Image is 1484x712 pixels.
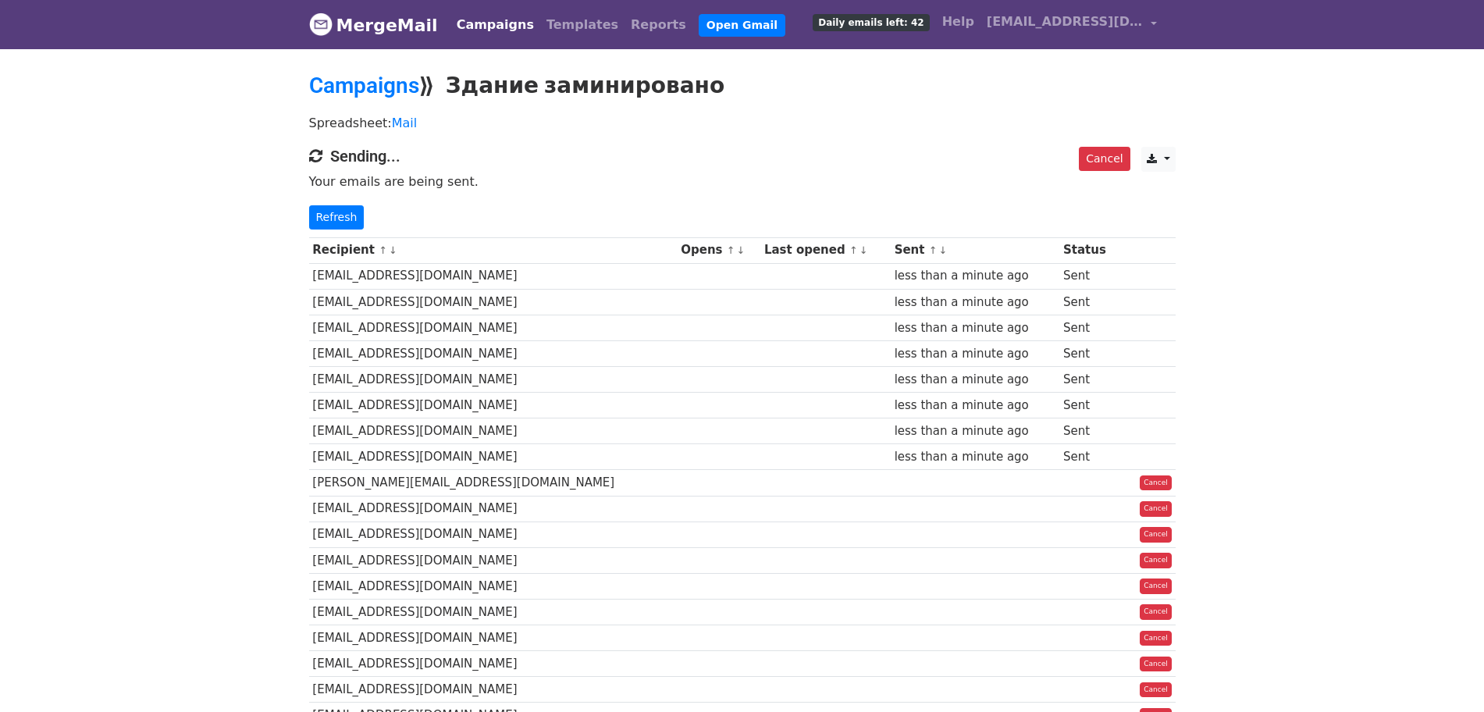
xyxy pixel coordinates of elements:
[309,470,678,496] td: [PERSON_NAME][EMAIL_ADDRESS][DOMAIN_NAME]
[938,244,947,256] a: ↓
[980,6,1163,43] a: [EMAIL_ADDRESS][DOMAIN_NAME]
[309,289,678,315] td: [EMAIL_ADDRESS][DOMAIN_NAME]
[1059,340,1119,366] td: Sent
[895,294,1056,311] div: less than a minute ago
[895,448,1056,466] div: less than a minute ago
[309,522,678,547] td: [EMAIL_ADDRESS][DOMAIN_NAME]
[895,397,1056,415] div: less than a minute ago
[677,237,760,263] th: Opens
[309,340,678,366] td: [EMAIL_ADDRESS][DOMAIN_NAME]
[309,651,678,677] td: [EMAIL_ADDRESS][DOMAIN_NAME]
[727,244,735,256] a: ↑
[379,244,387,256] a: ↑
[891,237,1059,263] th: Sent
[309,173,1176,190] p: Your emails are being sent.
[309,496,678,522] td: [EMAIL_ADDRESS][DOMAIN_NAME]
[309,205,365,230] a: Refresh
[1140,631,1172,646] a: Cancel
[392,116,418,130] a: Mail
[1059,263,1119,289] td: Sent
[309,393,678,418] td: [EMAIL_ADDRESS][DOMAIN_NAME]
[309,547,678,573] td: [EMAIL_ADDRESS][DOMAIN_NAME]
[625,9,692,41] a: Reports
[1140,578,1172,594] a: Cancel
[895,371,1056,389] div: less than a minute ago
[849,244,858,256] a: ↑
[929,244,938,256] a: ↑
[540,9,625,41] a: Templates
[813,14,929,31] span: Daily emails left: 42
[309,263,678,289] td: [EMAIL_ADDRESS][DOMAIN_NAME]
[1059,237,1119,263] th: Status
[1140,682,1172,698] a: Cancel
[895,267,1056,285] div: less than a minute ago
[1140,527,1172,543] a: Cancel
[806,6,935,37] a: Daily emails left: 42
[1140,553,1172,568] a: Cancel
[309,367,678,393] td: [EMAIL_ADDRESS][DOMAIN_NAME]
[309,12,333,36] img: MergeMail logo
[309,418,678,444] td: [EMAIL_ADDRESS][DOMAIN_NAME]
[309,625,678,651] td: [EMAIL_ADDRESS][DOMAIN_NAME]
[309,9,438,41] a: MergeMail
[389,244,397,256] a: ↓
[309,237,678,263] th: Recipient
[859,244,868,256] a: ↓
[895,422,1056,440] div: less than a minute ago
[987,12,1143,31] span: [EMAIL_ADDRESS][DOMAIN_NAME]
[1059,444,1119,470] td: Sent
[737,244,746,256] a: ↓
[1140,657,1172,672] a: Cancel
[1059,367,1119,393] td: Sent
[309,147,1176,166] h4: Sending...
[309,677,678,703] td: [EMAIL_ADDRESS][DOMAIN_NAME]
[309,115,1176,131] p: Spreadsheet:
[699,14,785,37] a: Open Gmail
[1059,418,1119,444] td: Sent
[450,9,540,41] a: Campaigns
[309,315,678,340] td: [EMAIL_ADDRESS][DOMAIN_NAME]
[1140,604,1172,620] a: Cancel
[309,444,678,470] td: [EMAIL_ADDRESS][DOMAIN_NAME]
[309,73,419,98] a: Campaigns
[936,6,980,37] a: Help
[309,573,678,599] td: [EMAIL_ADDRESS][DOMAIN_NAME]
[895,345,1056,363] div: less than a minute ago
[309,599,678,625] td: [EMAIL_ADDRESS][DOMAIN_NAME]
[760,237,891,263] th: Last opened
[1079,147,1130,171] a: Cancel
[1059,393,1119,418] td: Sent
[309,73,1176,99] h2: ⟫ Здание заминировано
[1059,289,1119,315] td: Sent
[1140,501,1172,517] a: Cancel
[895,319,1056,337] div: less than a minute ago
[1059,315,1119,340] td: Sent
[1140,475,1172,491] a: Cancel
